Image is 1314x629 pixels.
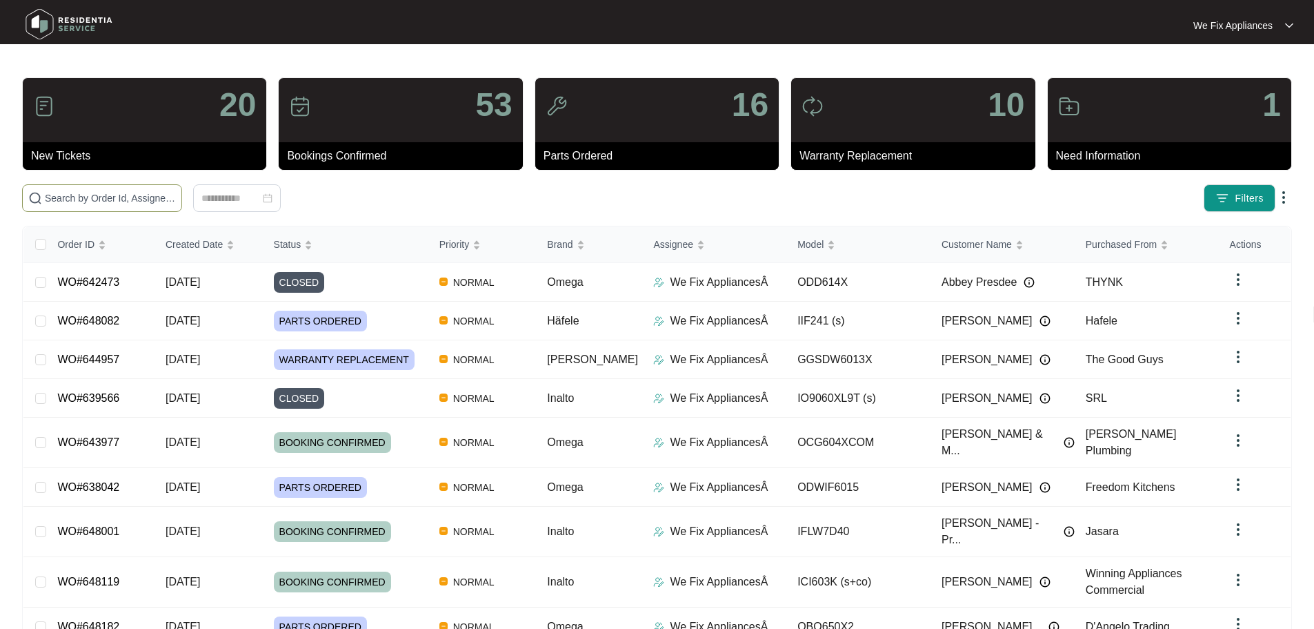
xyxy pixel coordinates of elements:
span: Purchased From [1086,237,1157,252]
span: PARTS ORDERED [274,477,367,498]
span: Brand [547,237,573,252]
img: dropdown arrow [1230,476,1246,493]
img: icon [1058,95,1080,117]
button: filter iconFilters [1204,184,1275,212]
p: Need Information [1056,148,1291,164]
span: NORMAL [448,351,500,368]
p: We Fix AppliancesÂ [670,479,768,496]
th: Model [786,226,930,263]
span: [PERSON_NAME] [942,479,1033,496]
span: Inalto [547,576,574,588]
img: dropdown arrow [1230,349,1246,365]
span: [DATE] [166,392,200,404]
span: [PERSON_NAME] Plumbing [1086,428,1177,456]
p: 16 [732,88,768,122]
img: Info icon [1039,393,1051,404]
span: Model [797,237,824,252]
a: WO#639566 [57,392,119,404]
th: Order ID [46,226,155,263]
span: [PERSON_NAME] [942,390,1033,407]
img: Assigner Icon [653,526,664,537]
img: Assigner Icon [653,577,664,588]
span: NORMAL [448,523,500,540]
p: 20 [219,88,256,122]
span: [DATE] [166,481,200,493]
th: Actions [1219,226,1291,263]
span: NORMAL [448,274,500,291]
span: [PERSON_NAME] - Pr... [942,515,1057,548]
td: ODD614X [786,263,930,302]
img: icon [802,95,824,117]
span: WARRANTY REPLACEMENT [274,349,415,370]
span: Assignee [653,237,693,252]
p: We Fix AppliancesÂ [670,523,768,540]
p: Bookings Confirmed [287,148,522,164]
img: dropdown arrow [1230,521,1246,538]
th: Brand [536,226,642,263]
a: WO#642473 [57,276,119,288]
a: WO#638042 [57,481,119,493]
img: Vercel Logo [439,483,448,491]
span: [PERSON_NAME] & M... [942,426,1057,459]
th: Status [263,226,428,263]
img: Vercel Logo [439,527,448,535]
span: Hafele [1086,315,1117,327]
p: Warranty Replacement [799,148,1035,164]
p: We Fix AppliancesÂ [670,390,768,407]
span: The Good Guys [1086,354,1164,365]
p: 10 [988,88,1024,122]
img: dropdown arrow [1275,189,1292,206]
span: NORMAL [448,574,500,590]
span: THYNK [1086,276,1123,288]
span: BOOKING CONFIRMED [274,432,391,453]
img: filter icon [1215,191,1229,205]
td: OCG604XCOM [786,418,930,468]
span: Omega [547,276,583,288]
span: [PERSON_NAME] [942,351,1033,368]
p: New Tickets [31,148,266,164]
span: Status [274,237,301,252]
img: Assigner Icon [653,354,664,365]
span: Omega [547,481,583,493]
th: Customer Name [930,226,1075,263]
p: 53 [475,88,512,122]
img: icon [289,95,311,117]
span: Freedom Kitchens [1086,481,1175,493]
a: WO#643977 [57,436,119,448]
span: [PERSON_NAME] [942,313,1033,329]
img: residentia service logo [21,3,117,45]
span: Inalto [547,525,574,537]
img: Assigner Icon [653,482,664,493]
span: Jasara [1086,525,1119,537]
img: Info icon [1039,482,1051,493]
th: Created Date [155,226,263,263]
img: Vercel Logo [439,355,448,363]
span: NORMAL [448,390,500,407]
td: IFLW7D40 [786,507,930,557]
img: Vercel Logo [439,316,448,325]
p: We Fix AppliancesÂ [670,574,768,590]
img: dropdown arrow [1230,572,1246,588]
a: WO#648119 [57,576,119,588]
th: Assignee [642,226,786,263]
img: dropdown arrow [1230,271,1246,288]
p: Parts Ordered [544,148,779,164]
span: [DATE] [166,576,200,588]
span: Priority [439,237,470,252]
span: Omega [547,436,583,448]
img: icon [33,95,55,117]
span: [PERSON_NAME] [547,354,638,365]
img: Info icon [1064,437,1075,448]
span: [DATE] [166,354,200,365]
span: Häfele [547,315,579,327]
span: Created Date [166,237,223,252]
span: NORMAL [448,313,500,329]
span: [PERSON_NAME] [942,574,1033,590]
td: ICI603K (s+co) [786,557,930,608]
span: [DATE] [166,436,200,448]
span: Abbey Presdee [942,274,1017,291]
span: Filters [1235,191,1264,206]
span: BOOKING CONFIRMED [274,572,391,592]
span: NORMAL [448,479,500,496]
th: Purchased From [1075,226,1219,263]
